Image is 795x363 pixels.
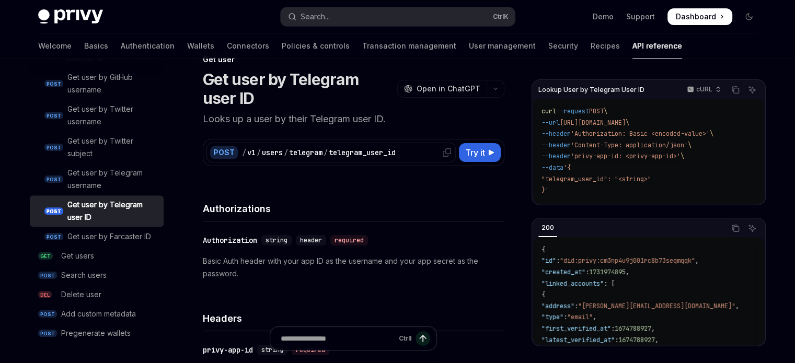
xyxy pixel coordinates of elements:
[203,70,393,108] h1: Get user by Telegram user ID
[210,146,238,159] div: POST
[203,255,504,280] p: Basic Auth header with your app ID as the username and your app secret as the password.
[651,324,655,333] span: ,
[362,33,456,58] a: Transaction management
[44,112,63,120] span: POST
[203,311,504,325] h4: Headers
[604,279,615,288] span: : [
[30,68,164,99] a: POSTGet user by GitHub username
[541,313,563,321] span: "type"
[416,331,430,346] button: Send message
[541,268,585,276] span: "created_at"
[571,130,710,138] span: 'Authorization: Basic <encoded-value>'
[589,268,626,276] span: 1731974895
[745,83,759,97] button: Ask AI
[593,313,596,321] span: ,
[281,7,515,26] button: Open search
[30,195,164,227] a: POSTGet user by Telegram user ID
[632,33,682,58] a: API reference
[574,302,578,310] span: :
[541,119,560,127] span: --url
[30,324,164,343] a: POSTPregenerate wallets
[30,305,164,323] a: POSTAdd custom metadata
[247,147,256,158] div: v1
[688,141,692,149] span: \
[67,71,157,96] div: Get user by GitHub username
[257,147,261,158] div: /
[541,163,563,172] span: --data
[655,336,659,344] span: ,
[61,327,131,339] div: Pregenerate wallets
[571,141,688,149] span: 'Content-Type: application/json'
[44,80,63,88] span: POST
[30,163,164,195] a: POSTGet user by Telegram username
[30,227,164,246] a: POSTGet user by Farcaster ID
[330,235,368,245] div: required
[203,112,504,126] p: Looks up a user by their Telegram user ID.
[626,119,629,127] span: \
[266,236,287,244] span: string
[696,85,712,93] p: cURL
[324,147,328,158] div: /
[626,268,629,276] span: ,
[38,330,57,337] span: POST
[541,336,615,344] span: "latest_verified_at"
[538,86,644,94] span: Lookup User by Telegram User ID
[67,230,151,243] div: Get user by Farcaster ID
[493,13,509,21] span: Ctrl K
[227,33,269,58] a: Connectors
[556,256,560,265] span: :
[44,233,63,241] span: POST
[84,33,108,58] a: Basics
[541,141,571,149] span: --header
[30,247,164,265] a: GETGet users
[459,143,501,162] button: Try it
[560,256,695,265] span: "did:privy:cm3np4u9j001rc8b73seqmqqk"
[417,84,480,94] span: Open in ChatGPT
[44,144,63,151] span: POST
[541,152,571,160] span: --header
[615,336,618,344] span: :
[242,147,246,158] div: /
[681,81,725,99] button: cURL
[61,250,94,262] div: Get users
[284,147,288,158] div: /
[121,33,175,58] a: Authentication
[571,152,681,160] span: 'privy-app-id: <privy-app-id>'
[541,130,571,138] span: --header
[729,83,742,97] button: Copy the contents from the code block
[604,107,607,115] span: \
[591,33,620,58] a: Recipes
[541,290,545,299] span: {
[541,186,549,194] span: }'
[44,207,63,215] span: POST
[681,152,684,160] span: \
[548,33,578,58] a: Security
[541,175,651,183] span: "telegram_user_id": "<string>"
[44,175,63,183] span: POST
[695,256,699,265] span: ,
[615,324,651,333] span: 1674788927
[397,80,487,98] button: Open in ChatGPT
[329,147,396,158] div: telegram_user_id
[593,11,614,22] a: Demo
[710,130,713,138] span: \
[567,313,593,321] span: "email"
[67,198,157,224] div: Get user by Telegram user ID
[541,324,611,333] span: "first_verified_at"
[618,336,655,344] span: 1674788927
[203,54,504,65] div: Get user
[61,269,107,282] div: Search users
[676,11,716,22] span: Dashboard
[203,202,504,216] h4: Authorizations
[560,119,626,127] span: [URL][DOMAIN_NAME]
[203,235,257,245] div: Authorization
[735,302,739,310] span: ,
[541,245,545,254] span: {
[745,221,759,235] button: Ask AI
[578,302,735,310] span: "[PERSON_NAME][EMAIL_ADDRESS][DOMAIN_NAME]"
[563,163,571,172] span: '{
[30,132,164,163] a: POSTGet user by Twitter subject
[469,33,536,58] a: User management
[541,279,604,288] span: "linked_accounts"
[38,33,72,58] a: Welcome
